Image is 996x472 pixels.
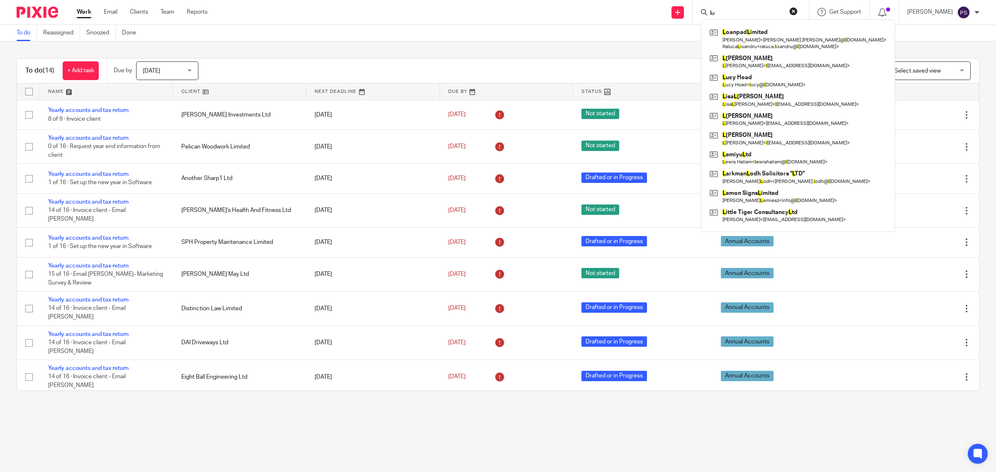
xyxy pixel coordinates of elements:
[581,173,647,183] span: Drafted or in Progress
[581,109,619,119] span: Not started
[173,164,306,193] td: Another Sharp1 Ltd
[48,306,126,320] span: 14 of 16 · Invoice client - Email [PERSON_NAME]
[448,340,466,345] span: [DATE]
[306,100,439,129] td: [DATE]
[581,141,619,151] span: Not started
[48,116,101,122] span: 8 of 9 · Invoice client
[17,7,58,18] img: Pixie
[306,129,439,163] td: [DATE]
[306,292,439,326] td: [DATE]
[77,8,91,16] a: Work
[48,199,129,205] a: Yearly accounts and tax return
[43,25,80,41] a: Reassigned
[173,100,306,129] td: [PERSON_NAME] Investments Ltd
[709,10,784,17] input: Search
[122,25,142,41] a: Done
[48,107,129,113] a: Yearly accounts and tax return
[63,61,99,80] a: + Add task
[161,8,174,16] a: Team
[48,263,129,269] a: Yearly accounts and tax return
[48,144,160,158] span: 0 of 16 · Request year end information from client
[581,268,619,278] span: Not started
[721,336,774,347] span: Annual Accounts
[829,9,861,15] span: Get Support
[48,171,129,177] a: Yearly accounts and tax return
[173,360,306,394] td: Eight Ball Engineering Ltd
[448,374,466,380] span: [DATE]
[721,302,774,313] span: Annual Accounts
[306,193,439,227] td: [DATE]
[957,6,970,19] img: svg%3E
[721,236,774,246] span: Annual Accounts
[130,8,148,16] a: Clients
[306,228,439,257] td: [DATE]
[581,371,647,381] span: Drafted or in Progress
[48,340,126,354] span: 14 of 16 · Invoice client - Email [PERSON_NAME]
[306,164,439,193] td: [DATE]
[448,207,466,213] span: [DATE]
[306,257,439,291] td: [DATE]
[721,268,774,278] span: Annual Accounts
[48,135,129,141] a: Yearly accounts and tax return
[48,374,126,389] span: 14 of 16 · Invoice client - Email [PERSON_NAME]
[48,331,129,337] a: Yearly accounts and tax return
[48,207,126,222] span: 14 of 16 · Invoice client - Email [PERSON_NAME]
[86,25,116,41] a: Snoozed
[448,271,466,277] span: [DATE]
[721,371,774,381] span: Annual Accounts
[104,8,117,16] a: Email
[907,8,953,16] p: [PERSON_NAME]
[173,292,306,326] td: Distinction Law Limited
[306,326,439,360] td: [DATE]
[48,244,152,250] span: 1 of 16 · Set up the new year in Software
[187,8,207,16] a: Reports
[448,112,466,118] span: [DATE]
[894,68,941,74] span: Select saved view
[25,66,54,75] h1: To do
[448,239,466,245] span: [DATE]
[173,257,306,291] td: [PERSON_NAME] May Ltd
[48,297,129,303] a: Yearly accounts and tax return
[448,175,466,181] span: [DATE]
[143,68,160,74] span: [DATE]
[448,144,466,149] span: [DATE]
[48,180,152,186] span: 1 of 16 · Set up the new year in Software
[48,235,129,241] a: Yearly accounts and tax return
[48,365,129,371] a: Yearly accounts and tax return
[43,67,54,74] span: (14)
[581,204,619,215] span: Not started
[581,302,647,313] span: Drafted or in Progress
[581,336,647,347] span: Drafted or in Progress
[114,66,132,75] p: Due by
[173,129,306,163] td: Pelican Woodwork Limited
[48,271,163,286] span: 15 of 16 · Email [PERSON_NAME]- Marketing Survey & Review
[173,193,306,227] td: [PERSON_NAME]'s Health And Fitness Ltd
[173,326,306,360] td: DAI Driveways Ltd
[306,360,439,394] td: [DATE]
[581,236,647,246] span: Drafted or in Progress
[789,7,798,15] button: Clear
[17,25,37,41] a: To do
[448,306,466,311] span: [DATE]
[173,228,306,257] td: SPH Property Maintenance Limited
